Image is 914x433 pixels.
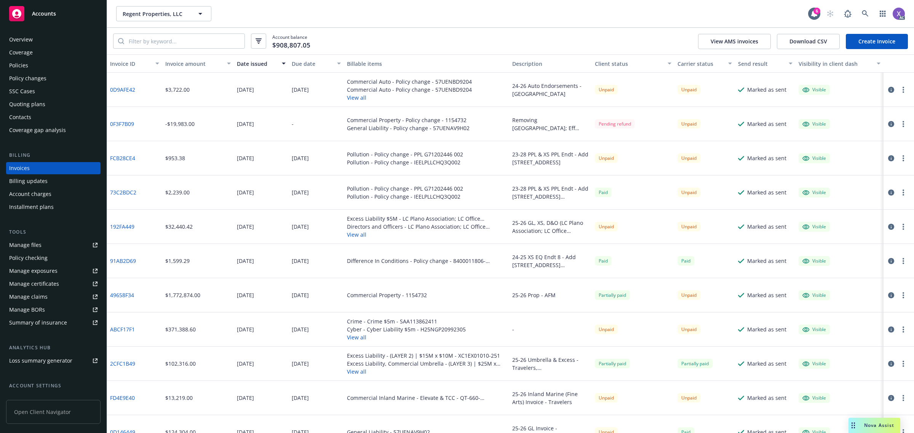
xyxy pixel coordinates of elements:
div: [DATE] [237,291,254,299]
div: 25-26 Inland Marine (Fine Arts) Invoice - Travelers [512,390,589,406]
div: Unpaid [678,393,700,403]
a: Create Invoice [846,34,908,49]
a: SSC Cases [6,85,101,97]
div: $1,599.29 [165,257,190,265]
div: 23-28 PPL & XS PPL Endt - Add [STREET_ADDRESS][PERSON_NAME] [512,185,589,201]
div: Unpaid [678,119,700,129]
div: Visibility in client dash [799,60,872,68]
div: Unpaid [595,153,618,163]
div: 23-28 PPL & XS PPL Endt - Add [STREET_ADDRESS] [512,150,589,166]
div: Marked as sent [747,291,786,299]
div: Marked as sent [747,360,786,368]
div: 25-26 Umbrella & Excess - Travelers, [GEOGRAPHIC_DATA], [GEOGRAPHIC_DATA] [512,356,589,372]
div: Paid [595,256,612,266]
div: Account charges [9,188,51,200]
div: Visible [802,121,826,127]
a: Coverage [6,46,101,59]
div: Marked as sent [747,257,786,265]
a: Policies [6,59,101,72]
div: 24-26 Auto Endorsements - [GEOGRAPHIC_DATA] [512,82,589,98]
a: 192FA449 [110,223,134,231]
div: Visible [802,292,826,299]
div: Contacts [9,111,31,123]
div: [DATE] [237,394,254,402]
div: Manage BORs [9,304,45,316]
a: 73C2BDC2 [110,188,136,196]
a: Manage certificates [6,278,101,290]
div: Unpaid [678,153,700,163]
button: Download CSV [777,34,840,49]
a: Search [858,6,873,21]
div: Invoice amount [165,60,222,68]
div: Unpaid [595,393,618,403]
a: Policy changes [6,72,101,84]
div: Commercial Auto - Policy change - 57UENBD9204 [347,86,472,94]
button: Send result [735,54,796,73]
div: Marked as sent [747,120,786,128]
div: Policies [9,59,28,72]
a: Manage exposures [6,265,101,277]
div: SSC Cases [9,85,35,97]
div: Visible [802,258,826,264]
a: Manage BORs [6,304,101,316]
div: Description [512,60,589,68]
div: Excess Liability, Commercial Umbrella - (LAYER 3) | $25M x $25M - 9365-19-49 [347,360,506,368]
span: $908,807.05 [272,40,310,50]
a: Coverage gap analysis [6,124,101,136]
button: Nova Assist [848,418,900,433]
div: 6 [813,8,820,14]
div: 24-25 XS EQ Endt 8 - Add [STREET_ADDRESS][PERSON_NAME] ($40M DTSD) - [GEOGRAPHIC_DATA] [512,253,589,269]
div: Crime - Crime $5m - SAA113862411 [347,317,466,325]
button: Client status [592,54,674,73]
div: Unpaid [595,222,618,231]
div: Visible [802,155,826,162]
div: Billable items [347,60,506,68]
a: Billing updates [6,175,101,187]
div: Unpaid [678,85,700,94]
div: Pollution - Policy change - IEELPLLCHQ3Q002 [347,158,463,166]
div: Visible [802,223,826,230]
div: Excess Liability $5M - LC Plano Association; LC Office Association - 71204S256ALI [347,215,506,223]
div: Partially paid [678,359,713,368]
button: Description [509,54,592,73]
span: Paid [678,256,694,266]
a: Summary of insurance [6,317,101,329]
div: [DATE] [292,223,309,231]
a: Manage claims [6,291,101,303]
div: Billing [6,151,101,159]
div: [DATE] [292,188,309,196]
div: Tools [6,228,101,236]
div: Marked as sent [747,223,786,231]
a: ABCF17F1 [110,325,135,333]
a: Installment plans [6,201,101,213]
a: Policy checking [6,252,101,264]
div: $13,219.00 [165,394,193,402]
button: Regent Properties, LLC [116,6,211,21]
div: Unpaid [678,222,700,231]
div: Marked as sent [747,325,786,333]
div: Partially paid [595,359,630,368]
div: Client status [595,60,663,68]
div: Coverage gap analysis [9,124,66,136]
div: [DATE] [237,188,254,196]
div: Account settings [6,382,101,390]
div: Date issued [237,60,278,68]
a: Loss summary generator [6,355,101,367]
img: photo [893,8,905,20]
div: [DATE] [237,154,254,162]
a: Accounts [6,3,101,24]
div: [DATE] [237,86,254,94]
div: Cyber - Cyber Liability $5m - H25NGP20992305 [347,325,466,333]
div: Policy checking [9,252,48,264]
div: Pollution - Policy change - PPL G71202446 002 [347,185,463,193]
button: View AMS invoices [698,34,771,49]
button: View all [347,231,506,239]
div: [DATE] [237,360,254,368]
span: Paid [595,188,612,197]
div: Partially paid [595,290,630,300]
button: View all [347,368,506,376]
a: 0F3F7B09 [110,120,134,128]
